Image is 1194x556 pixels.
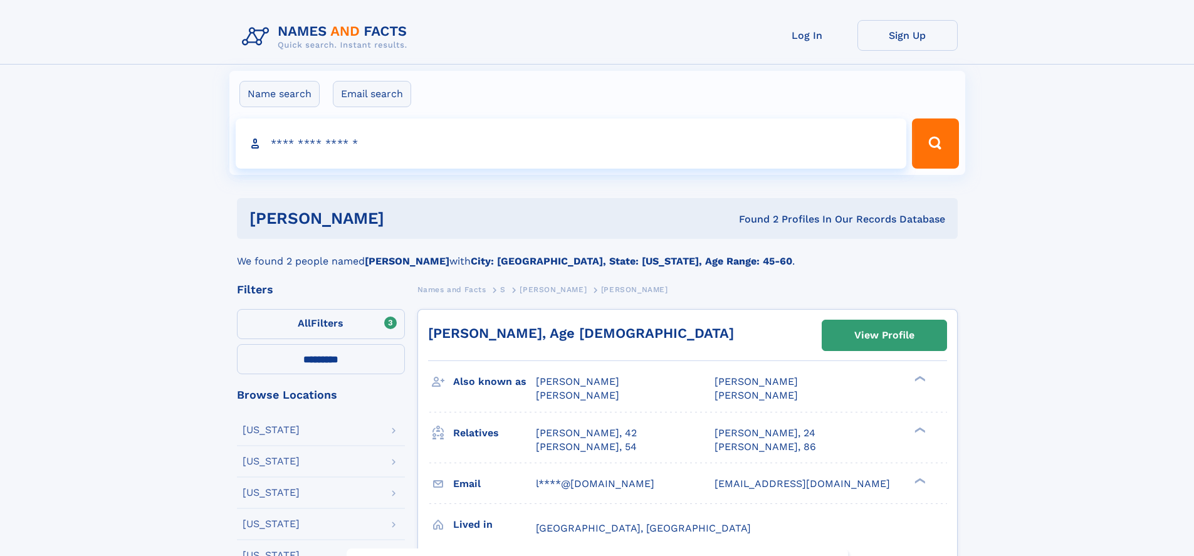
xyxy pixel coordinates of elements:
label: Name search [239,81,320,107]
h3: Lived in [453,514,536,535]
span: [PERSON_NAME] [536,389,619,401]
h1: [PERSON_NAME] [249,211,562,226]
div: [US_STATE] [243,456,300,466]
button: Search Button [912,118,958,169]
a: [PERSON_NAME] [520,281,587,297]
span: [PERSON_NAME] [536,375,619,387]
div: [US_STATE] [243,519,300,529]
a: [PERSON_NAME], 54 [536,440,637,454]
div: [US_STATE] [243,488,300,498]
span: [GEOGRAPHIC_DATA], [GEOGRAPHIC_DATA] [536,522,751,534]
div: ❯ [911,375,926,383]
img: Logo Names and Facts [237,20,417,54]
a: [PERSON_NAME], 24 [715,426,815,440]
div: Browse Locations [237,389,405,401]
div: ❯ [911,476,926,485]
label: Filters [237,309,405,339]
div: [US_STATE] [243,425,300,435]
div: Found 2 Profiles In Our Records Database [562,212,945,226]
a: [PERSON_NAME], 42 [536,426,637,440]
div: ❯ [911,426,926,434]
a: View Profile [822,320,946,350]
a: [PERSON_NAME], 86 [715,440,816,454]
div: Filters [237,284,405,295]
label: Email search [333,81,411,107]
a: Sign Up [857,20,958,51]
b: City: [GEOGRAPHIC_DATA], State: [US_STATE], Age Range: 45-60 [471,255,792,267]
span: [PERSON_NAME] [715,375,798,387]
span: All [298,317,311,329]
span: [EMAIL_ADDRESS][DOMAIN_NAME] [715,478,890,490]
b: [PERSON_NAME] [365,255,449,267]
span: [PERSON_NAME] [715,389,798,401]
a: Log In [757,20,857,51]
h3: Also known as [453,371,536,392]
div: View Profile [854,321,914,350]
span: [PERSON_NAME] [601,285,668,294]
a: Names and Facts [417,281,486,297]
span: S [500,285,506,294]
a: S [500,281,506,297]
input: search input [236,118,907,169]
h3: Relatives [453,422,536,444]
div: We found 2 people named with . [237,239,958,269]
a: [PERSON_NAME], Age [DEMOGRAPHIC_DATA] [428,325,734,341]
span: [PERSON_NAME] [520,285,587,294]
h3: Email [453,473,536,495]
